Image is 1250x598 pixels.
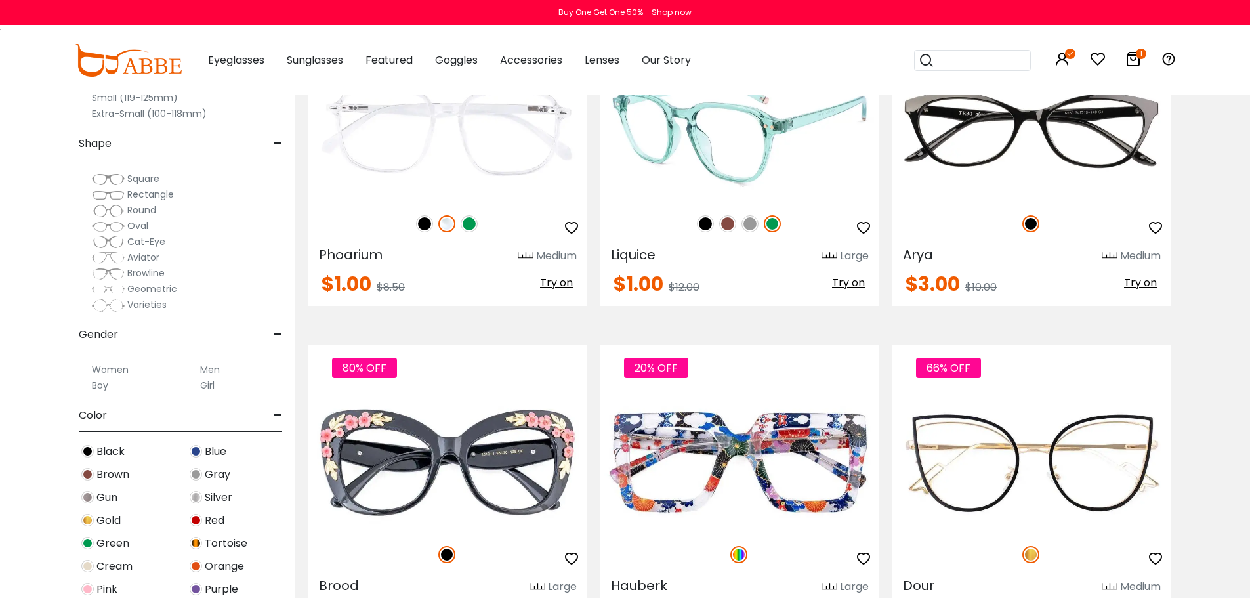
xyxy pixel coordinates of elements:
[96,559,133,574] span: Cream
[332,358,397,378] span: 80% OFF
[500,53,562,68] span: Accessories
[79,319,118,351] span: Gender
[730,546,747,563] img: Multicolor
[190,491,202,503] img: Silver
[92,267,125,280] img: Browline.png
[540,275,573,290] span: Try on
[438,546,455,563] img: Black
[92,90,178,106] label: Small (119-125mm)
[127,251,159,264] span: Aviator
[200,377,215,393] label: Girl
[205,513,224,528] span: Red
[81,537,94,549] img: Green
[127,188,174,201] span: Rectangle
[741,215,759,232] img: Gray
[916,358,981,378] span: 66% OFF
[611,576,667,595] span: Hauberk
[274,128,282,160] span: -
[319,576,359,595] span: Brood
[822,582,837,592] img: size ruler
[190,583,202,595] img: Purple
[205,559,244,574] span: Orange
[652,7,692,18] div: Shop now
[92,377,108,393] label: Boy
[558,7,643,18] div: Buy One Get One 50%
[92,188,125,202] img: Rectangle.png
[416,215,433,232] img: Black
[96,536,129,551] span: Green
[205,490,232,505] span: Silver
[92,236,125,249] img: Cat-Eye.png
[81,468,94,481] img: Brown
[92,283,125,296] img: Geometric.png
[205,467,230,482] span: Gray
[1120,579,1161,595] div: Medium
[1120,274,1161,291] button: Try on
[435,53,478,68] span: Goggles
[127,298,167,311] span: Varieties
[96,582,117,597] span: Pink
[518,251,533,261] img: size ruler
[190,537,202,549] img: Tortoise
[1136,49,1146,59] i: 1
[1022,546,1039,563] img: Gold
[1124,275,1157,290] span: Try on
[287,53,343,68] span: Sunglasses
[377,280,405,295] span: $8.50
[308,393,587,532] img: Black Brood - Acetate ,Universal Bridge Fit
[190,560,202,572] img: Orange
[96,444,125,459] span: Black
[1102,251,1117,261] img: size ruler
[840,579,869,595] div: Large
[645,7,692,18] a: Shop now
[548,579,577,595] div: Large
[822,251,837,261] img: size ruler
[92,220,125,233] img: Oval.png
[322,270,371,298] span: $1.00
[79,128,112,160] span: Shape
[697,215,714,232] img: Black
[81,491,94,503] img: Gun
[92,299,125,312] img: Varieties.png
[127,235,165,248] span: Cat-Eye
[461,215,478,232] img: Green
[764,215,781,232] img: Green
[892,61,1171,201] a: Black Arya - TR ,Universal Bridge Fit
[438,215,455,232] img: Clear
[719,215,736,232] img: Brown
[832,275,865,290] span: Try on
[600,393,879,532] img: Multicolor Hauberk - Acetate ,Universal Bridge Fit
[96,490,117,505] span: Gun
[642,53,691,68] span: Our Story
[81,514,94,526] img: Gold
[1120,248,1161,264] div: Medium
[669,280,699,295] span: $12.00
[892,393,1171,532] img: Gold Dour - Metal ,Adjust Nose Pads
[92,106,207,121] label: Extra-Small (100-118mm)
[81,445,94,458] img: Black
[96,467,129,482] span: Brown
[127,219,148,232] span: Oval
[624,358,688,378] span: 20% OFF
[1022,215,1039,232] img: Black
[81,560,94,572] img: Cream
[308,61,587,201] img: Fclear Phoarium - Plastic ,Universal Bridge Fit
[96,513,121,528] span: Gold
[190,514,202,526] img: Red
[1102,582,1117,592] img: size ruler
[81,583,94,595] img: Pink
[965,280,997,295] span: $10.00
[205,582,238,597] span: Purple
[536,274,577,291] button: Try on
[190,468,202,481] img: Gray
[906,270,960,298] span: $3.00
[585,53,619,68] span: Lenses
[205,536,247,551] span: Tortoise
[614,270,663,298] span: $1.00
[600,61,879,201] img: Black Liquice - Plastic ,Universal Bridge Fit
[127,203,156,217] span: Round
